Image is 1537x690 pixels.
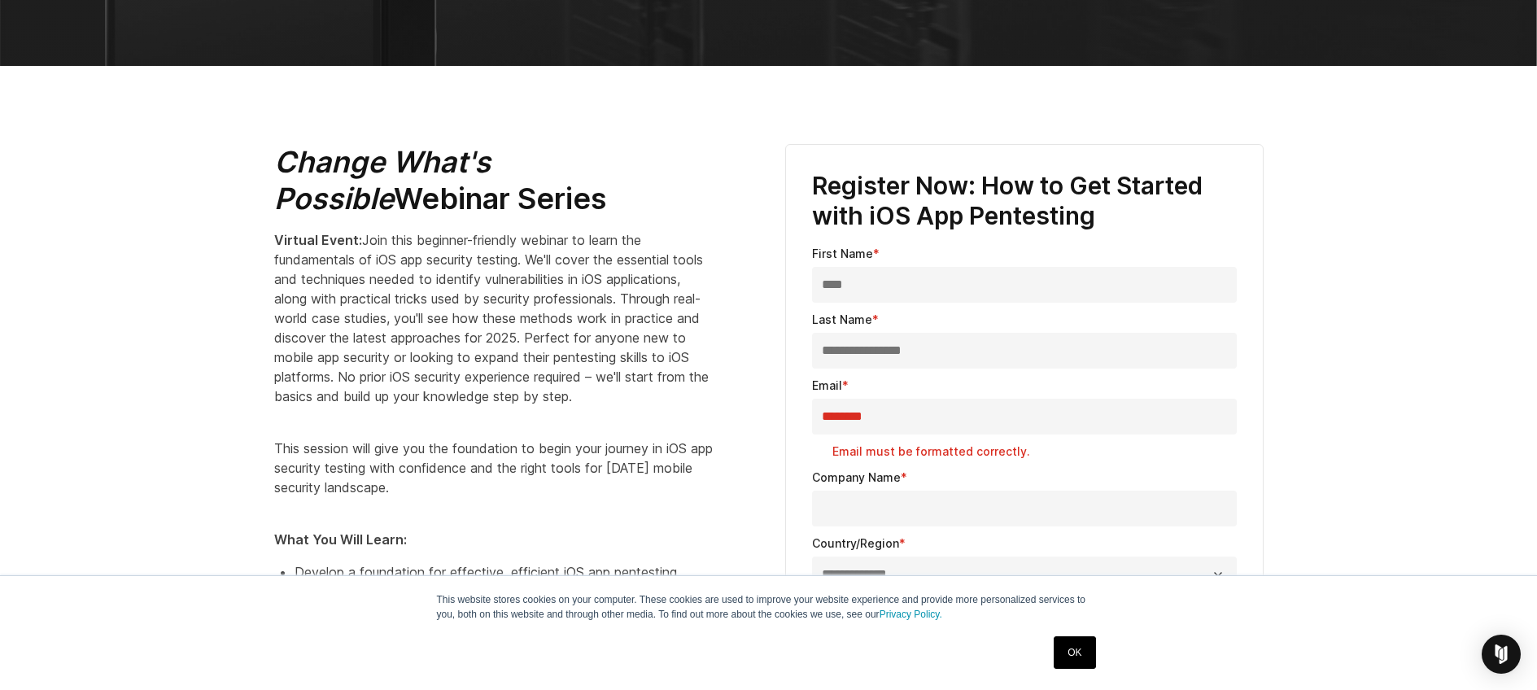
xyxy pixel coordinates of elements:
span: This session will give you the foundation to begin your journey in iOS app security testing with ... [274,440,713,496]
em: Change What's Possible [274,144,491,216]
h2: Webinar Series [274,144,714,217]
div: Open Intercom Messenger [1482,635,1521,674]
strong: What You Will Learn: [274,531,407,548]
span: Company Name [812,470,901,484]
h3: Register Now: How to Get Started with iOS App Pentesting [812,171,1237,232]
label: Email must be formatted correctly. [832,443,1237,460]
span: Join this beginner-friendly webinar to learn the fundamentals of iOS app security testing. We'll ... [274,232,709,404]
li: Develop a foundation for effective, efficient iOS app pentesting [295,562,714,582]
span: Last Name [812,312,872,326]
strong: Virtual Event: [274,232,362,248]
a: Privacy Policy. [880,609,942,620]
span: Email [812,378,842,392]
p: This website stores cookies on your computer. These cookies are used to improve your website expe... [437,592,1101,622]
a: OK [1054,636,1095,669]
span: Country/Region [812,536,899,550]
span: First Name [812,247,873,260]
